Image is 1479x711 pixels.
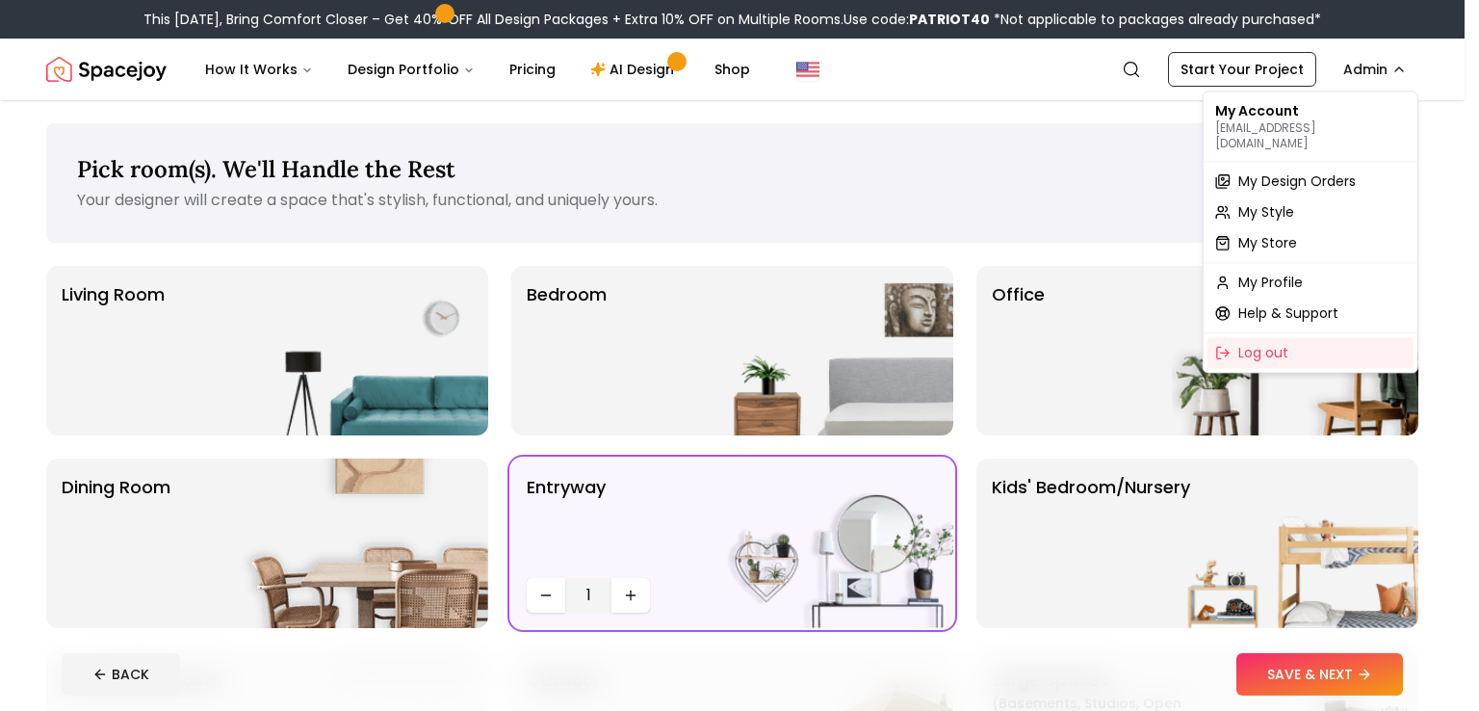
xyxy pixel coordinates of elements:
[1207,298,1414,329] a: Help & Support
[1238,171,1356,191] span: My Design Orders
[1238,233,1297,252] span: My Store
[1207,95,1414,157] div: My Account
[1238,343,1288,362] span: Log out
[1238,202,1294,222] span: My Style
[1203,91,1418,373] div: Admin
[1207,267,1414,298] a: My Profile
[1207,166,1414,197] a: My Design Orders
[1238,303,1338,323] span: Help & Support
[1238,273,1303,292] span: My Profile
[1215,120,1406,151] p: [EMAIL_ADDRESS][DOMAIN_NAME]
[1207,197,1414,227] a: My Style
[1207,227,1414,258] a: My Store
